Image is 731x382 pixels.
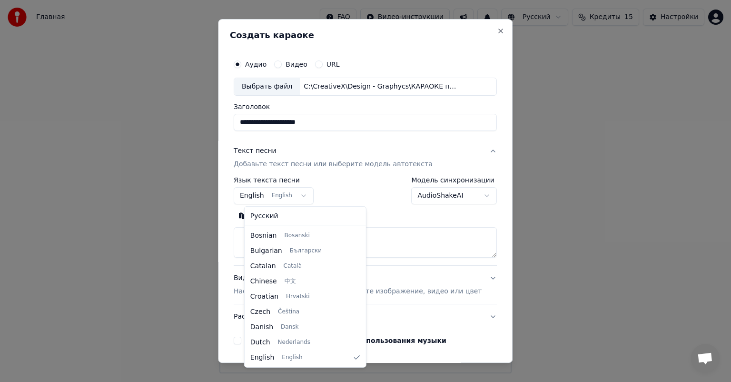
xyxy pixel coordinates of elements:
[250,211,278,221] span: Русский
[250,292,278,302] span: Croatian
[250,246,282,256] span: Bulgarian
[286,293,310,301] span: Hrvatski
[250,277,277,286] span: Chinese
[250,338,270,347] span: Dutch
[284,262,302,270] span: Català
[278,339,310,346] span: Nederlands
[282,354,302,362] span: English
[250,353,275,362] span: English
[278,308,299,316] span: Čeština
[250,261,276,271] span: Catalan
[285,278,296,285] span: 中文
[250,322,273,332] span: Danish
[284,232,309,240] span: Bosanski
[250,307,270,317] span: Czech
[290,247,322,255] span: Български
[250,231,277,241] span: Bosnian
[281,323,298,331] span: Dansk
